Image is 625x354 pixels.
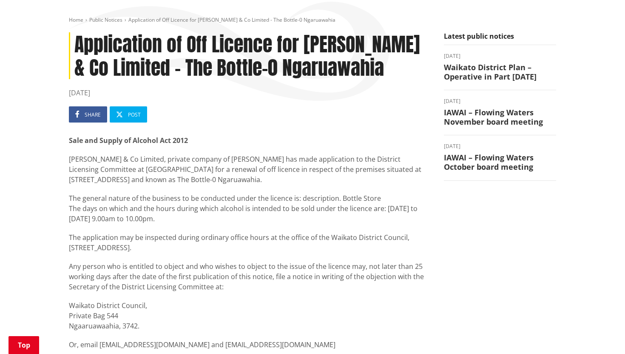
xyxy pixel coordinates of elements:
time: [DATE] [69,88,431,98]
span: Application of Off Licence for [PERSON_NAME] & Co Limited - The Bottle-0 Ngaruawahia [128,16,335,23]
span: Post [128,111,141,118]
time: [DATE] [444,54,556,59]
h3: IAWAI – Flowing Waters November board meeting [444,108,556,126]
iframe: Messenger Launcher [586,318,616,349]
nav: breadcrumb [69,17,556,24]
p: The application may be inspected during ordinary office hours at the office of the Waikato Distri... [69,232,431,253]
time: [DATE] [444,99,556,104]
a: Share [69,106,107,123]
a: [DATE] Waikato District Plan – Operative in Part [DATE] [444,54,556,81]
strong: Sale and Supply of Alcohol Act 2012 [69,136,188,145]
span: Share [85,111,101,118]
a: Top [9,336,39,354]
p: The days on which and the hours during which alcohol is intended to be sold under the licence are... [69,203,431,224]
a: Post [110,106,147,123]
a: Public Notices [89,16,122,23]
h3: Waikato District Plan – Operative in Part [DATE] [444,63,556,81]
p: Or, email [EMAIL_ADDRESS][DOMAIN_NAME] and [EMAIL_ADDRESS][DOMAIN_NAME] [69,340,431,350]
p: Waikato District Council, Private Bag 544 Ngaaruawaahia, 3742. [69,300,431,331]
div: The general nature of the business to be conducted under the licence is: description. Bottle Store [69,193,431,203]
p: Any person who is entitled to object and who wishes to object to the issue of the licence may, no... [69,261,431,292]
a: Home [69,16,83,23]
h3: IAWAI – Flowing Waters October board meeting [444,153,556,171]
a: [DATE] IAWAI – Flowing Waters November board meeting [444,99,556,126]
time: [DATE] [444,144,556,149]
a: [DATE] IAWAI – Flowing Waters October board meeting [444,144,556,171]
h5: Latest public notices [444,32,556,45]
p: [PERSON_NAME] & Co Limited, private company of [PERSON_NAME] has made application to the District... [69,154,431,185]
h1: Application of Off Licence for [PERSON_NAME] & Co Limited - The Bottle-0 Ngaruawahia [69,32,431,79]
